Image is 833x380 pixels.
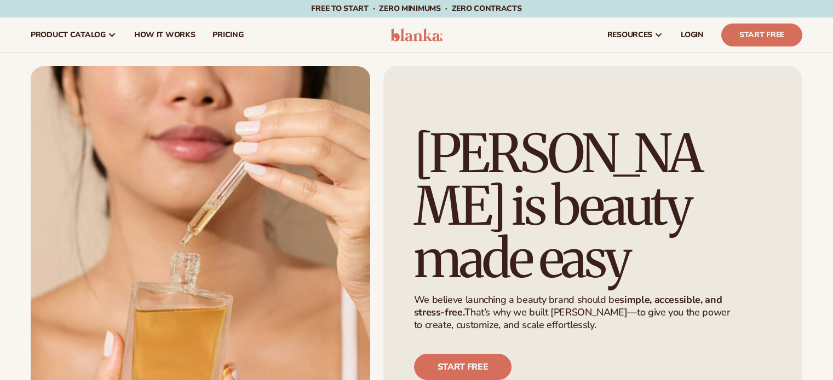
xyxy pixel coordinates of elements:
[599,17,672,52] a: resources
[414,354,512,380] a: Start free
[125,17,204,52] a: How It Works
[414,127,747,285] h1: [PERSON_NAME] is beauty made easy
[212,31,243,39] span: pricing
[681,31,704,39] span: LOGIN
[311,3,521,14] span: Free to start · ZERO minimums · ZERO contracts
[672,17,713,52] a: LOGIN
[22,17,125,52] a: product catalog
[414,294,740,332] p: We believe launching a beauty brand should be That’s why we built [PERSON_NAME]—to give you the p...
[204,17,252,52] a: pricing
[390,28,443,42] img: logo
[414,293,722,319] strong: simple, accessible, and stress-free.
[721,24,802,46] a: Start Free
[607,31,652,39] span: resources
[31,31,106,39] span: product catalog
[134,31,196,39] span: How It Works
